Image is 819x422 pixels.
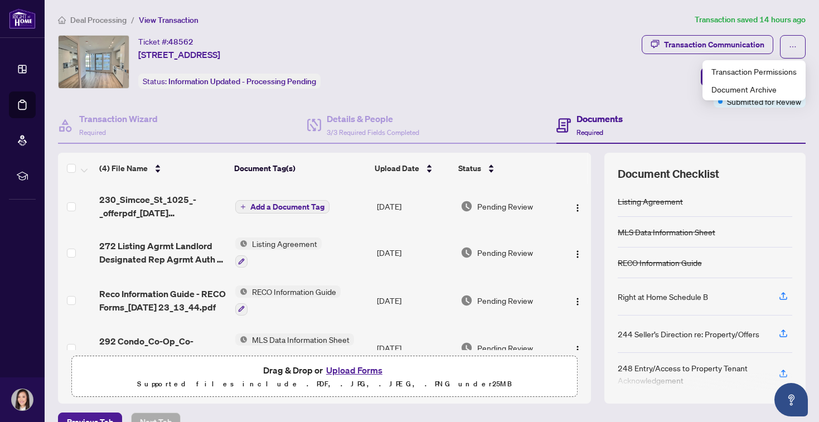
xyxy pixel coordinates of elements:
[569,339,587,357] button: Logo
[250,203,324,211] span: Add a Document Tag
[138,48,220,61] span: [STREET_ADDRESS]
[711,83,797,95] span: Document Archive
[372,184,457,229] td: [DATE]
[235,200,329,214] button: Add a Document Tag
[664,36,764,54] div: Transaction Communication
[79,112,158,125] h4: Transaction Wizard
[576,112,623,125] h4: Documents
[72,356,577,397] span: Drag & Drop orUpload FormsSupported files include .PDF, .JPG, .JPEG, .PNG under25MB
[458,162,481,174] span: Status
[235,333,248,346] img: Status Icon
[327,128,419,137] span: 3/3 Required Fields Completed
[12,389,33,410] img: Profile Icon
[461,200,473,212] img: Document Status
[95,153,230,184] th: (4) File Name
[789,43,797,51] span: ellipsis
[727,95,801,108] span: Submitted for Review
[461,294,473,307] img: Document Status
[573,250,582,259] img: Logo
[327,112,419,125] h4: Details & People
[618,328,759,340] div: 244 Seller’s Direction re: Property/Offers
[573,297,582,306] img: Logo
[240,204,246,210] span: plus
[573,345,582,354] img: Logo
[569,197,587,215] button: Logo
[370,153,454,184] th: Upload Date
[372,229,457,277] td: [DATE]
[168,37,193,47] span: 48562
[235,285,341,316] button: Status IconRECO Information Guide
[138,74,321,89] div: Status:
[618,256,702,269] div: RECO Information Guide
[461,246,473,259] img: Document Status
[235,200,329,214] button: Add a Document Tag
[477,200,533,212] span: Pending Review
[99,162,148,174] span: (4) File Name
[99,287,226,314] span: Reco Information Guide - RECO Forms_[DATE] 23_13_44.pdf
[618,290,708,303] div: Right at Home Schedule B
[263,363,386,377] span: Drag & Drop or
[99,239,226,266] span: 272 Listing Agrmt Landlord Designated Rep Agrmt Auth to Offer for Lease - PropTx-OREA_[DATE] 23_1...
[248,237,322,250] span: Listing Agreement
[58,16,66,24] span: home
[168,76,316,86] span: Information Updated - Processing Pending
[569,292,587,309] button: Logo
[139,15,198,25] span: View Transaction
[235,285,248,298] img: Status Icon
[695,13,806,26] article: Transaction saved 14 hours ago
[230,153,370,184] th: Document Tag(s)
[618,166,719,182] span: Document Checklist
[573,203,582,212] img: Logo
[375,162,419,174] span: Upload Date
[701,67,806,86] button: Update for Admin Review
[774,383,808,416] button: Open asap
[138,35,193,48] div: Ticket #:
[642,35,773,54] button: Transaction Communication
[79,377,570,391] p: Supported files include .PDF, .JPG, .JPEG, .PNG under 25 MB
[99,334,226,361] span: 292 Condo_Co-Op_Co-Ownership_Time Share - Lease_Sub-Lease MLS Data Information Form - PropTx-OREA...
[70,15,127,25] span: Deal Processing
[79,128,106,137] span: Required
[477,246,533,259] span: Pending Review
[9,8,36,29] img: logo
[372,324,457,372] td: [DATE]
[248,333,354,346] span: MLS Data Information Sheet
[99,193,226,220] span: 230_Simcoe_St_1025_-_offerpdf_[DATE] 23_13_58.pdf
[618,195,683,207] div: Listing Agreement
[235,333,354,363] button: Status IconMLS Data Information Sheet
[576,128,603,137] span: Required
[477,294,533,307] span: Pending Review
[372,277,457,324] td: [DATE]
[569,244,587,261] button: Logo
[618,226,715,238] div: MLS Data Information Sheet
[461,342,473,354] img: Document Status
[248,285,341,298] span: RECO Information Guide
[454,153,558,184] th: Status
[235,237,322,268] button: Status IconListing Agreement
[131,13,134,26] li: /
[711,65,797,77] span: Transaction Permissions
[323,363,386,377] button: Upload Forms
[477,342,533,354] span: Pending Review
[618,362,765,386] div: 248 Entry/Access to Property Tenant Acknowledgement
[59,36,129,88] img: IMG-C12338387_1.jpg
[235,237,248,250] img: Status Icon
